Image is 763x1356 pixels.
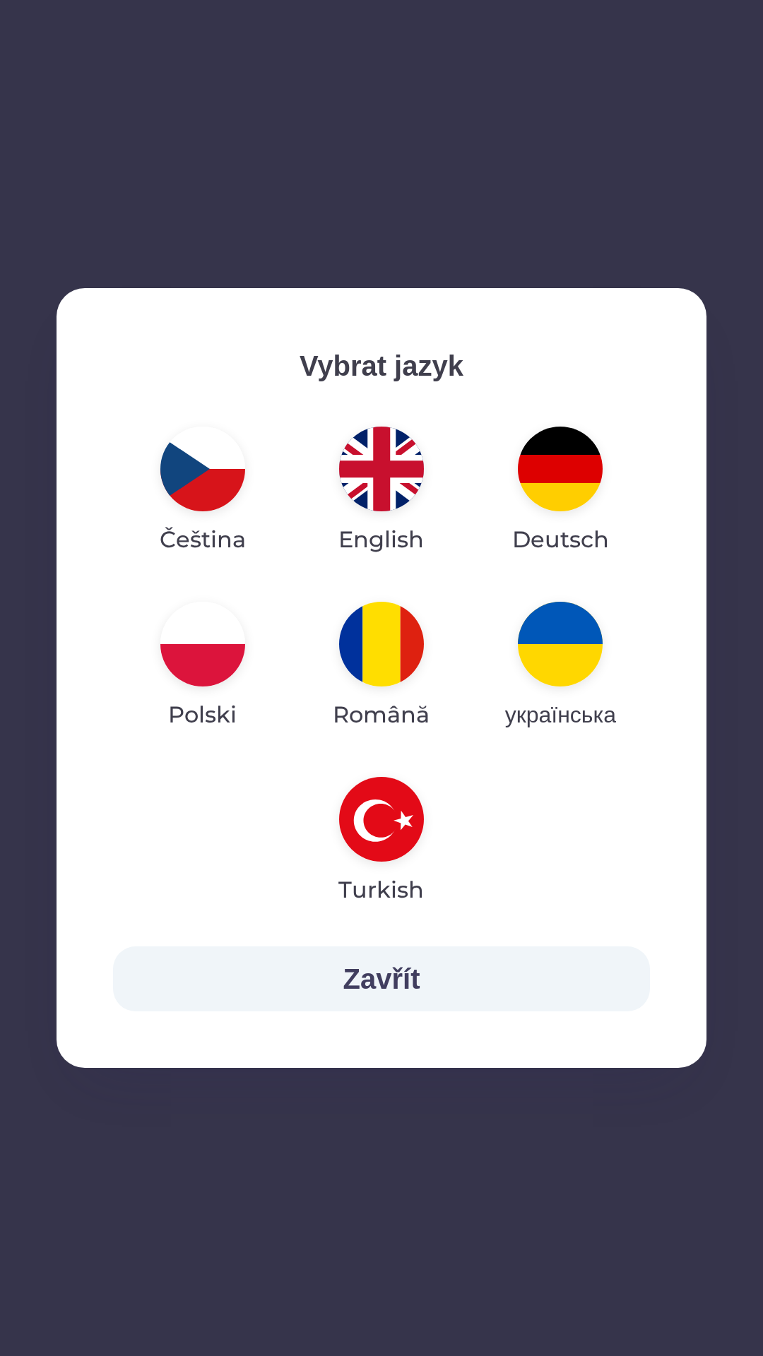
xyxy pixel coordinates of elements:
[126,590,279,743] button: Polski
[339,777,424,862] img: tr flag
[113,946,650,1011] button: Zavřít
[304,415,458,568] button: English
[113,345,650,387] p: Vybrat jazyk
[168,698,237,732] p: Polski
[339,427,424,511] img: en flag
[160,427,245,511] img: cs flag
[126,415,280,568] button: Čeština
[478,415,643,568] button: Deutsch
[518,427,603,511] img: de flag
[304,766,458,918] button: Turkish
[333,698,430,732] p: Română
[160,523,246,557] p: Čeština
[505,698,616,732] p: українська
[471,590,650,743] button: українська
[518,602,603,686] img: uk flag
[339,602,424,686] img: ro flag
[512,523,609,557] p: Deutsch
[338,873,424,907] p: Turkish
[338,523,424,557] p: English
[299,590,463,743] button: Română
[160,602,245,686] img: pl flag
